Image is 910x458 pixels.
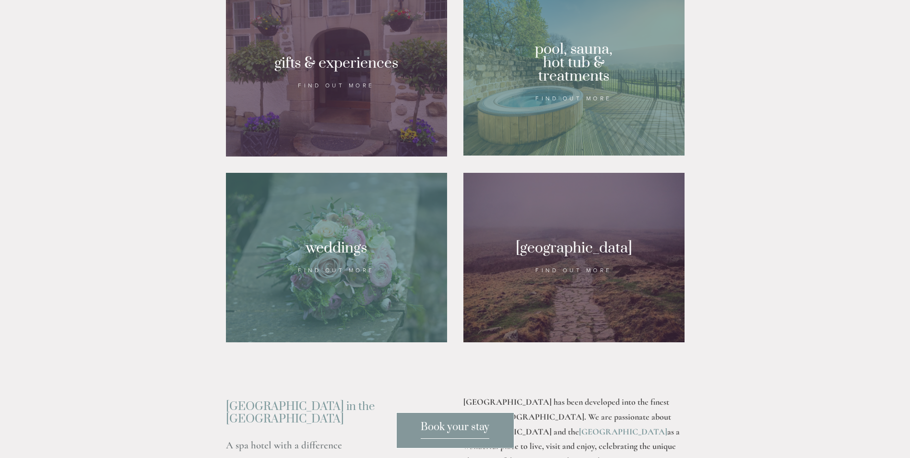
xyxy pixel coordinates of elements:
h2: [GEOGRAPHIC_DATA] in the [GEOGRAPHIC_DATA] [226,400,447,426]
a: Book your stay [396,412,514,448]
a: Bouquet of flowers at Losehill Hotel [226,173,447,342]
a: Peak District path, Losehill hotel [463,173,685,342]
span: Book your stay [421,421,489,439]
